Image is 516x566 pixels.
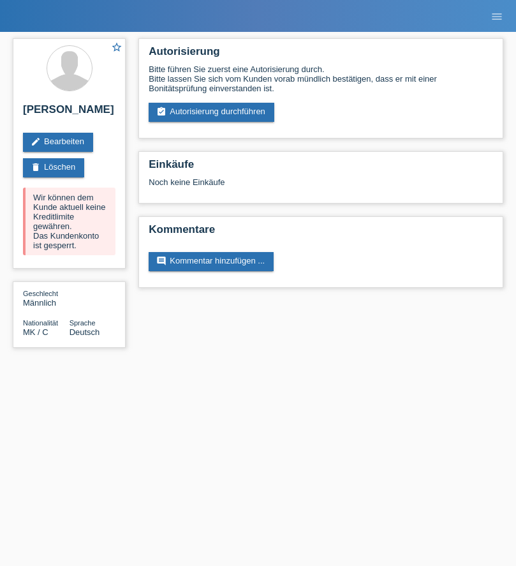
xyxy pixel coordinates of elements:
h2: [PERSON_NAME] [23,103,115,123]
h2: Einkäufe [149,158,493,177]
a: star_border [111,41,122,55]
span: Geschlecht [23,290,58,297]
i: edit [31,137,41,147]
a: editBearbeiten [23,133,93,152]
h2: Autorisierung [149,45,493,64]
i: comment [156,256,166,266]
div: Wir können dem Kunde aktuell keine Kreditlimite gewähren. Das Kundenkonto ist gesperrt. [23,188,115,255]
span: Nationalität [23,319,58,327]
a: menu [484,12,510,20]
span: Mazedonien / C / 09.09.2009 [23,327,48,337]
h2: Kommentare [149,223,493,242]
span: Sprache [70,319,96,327]
div: Noch keine Einkäufe [149,177,493,197]
div: Bitte führen Sie zuerst eine Autorisierung durch. Bitte lassen Sie sich vom Kunden vorab mündlich... [149,64,493,93]
a: deleteLöschen [23,158,84,177]
span: Deutsch [70,327,100,337]
a: assignment_turned_inAutorisierung durchführen [149,103,274,122]
a: commentKommentar hinzufügen ... [149,252,274,271]
i: assignment_turned_in [156,107,166,117]
i: menu [490,10,503,23]
div: Männlich [23,288,70,308]
i: delete [31,162,41,172]
i: star_border [111,41,122,53]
